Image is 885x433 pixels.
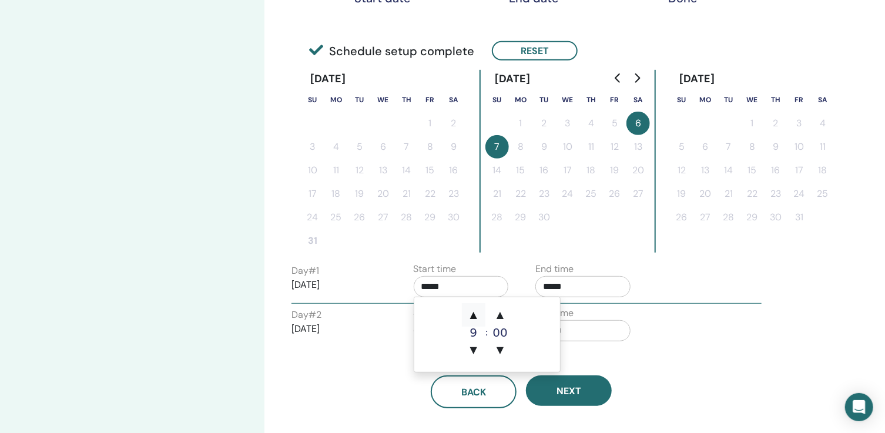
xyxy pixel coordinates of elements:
[324,206,348,229] button: 25
[485,135,509,159] button: 7
[764,159,787,182] button: 16
[418,88,442,112] th: Friday
[371,206,395,229] button: 27
[418,112,442,135] button: 1
[509,206,532,229] button: 29
[579,159,603,182] button: 18
[532,88,556,112] th: Tuesday
[301,182,324,206] button: 17
[371,182,395,206] button: 20
[670,135,693,159] button: 5
[291,308,321,322] label: Day # 2
[579,112,603,135] button: 4
[556,159,579,182] button: 17
[626,159,650,182] button: 20
[462,303,485,327] span: ▲
[532,206,556,229] button: 30
[291,278,387,292] p: [DATE]
[556,112,579,135] button: 3
[348,159,371,182] button: 12
[693,135,717,159] button: 6
[535,262,574,276] label: End time
[301,88,324,112] th: Sunday
[603,182,626,206] button: 26
[811,159,834,182] button: 18
[509,112,532,135] button: 1
[717,135,740,159] button: 7
[301,229,324,253] button: 31
[670,159,693,182] button: 12
[371,159,395,182] button: 13
[442,88,465,112] th: Saturday
[324,182,348,206] button: 18
[418,206,442,229] button: 29
[418,135,442,159] button: 8
[811,182,834,206] button: 25
[717,206,740,229] button: 28
[324,88,348,112] th: Monday
[787,88,811,112] th: Friday
[670,206,693,229] button: 26
[556,135,579,159] button: 10
[371,88,395,112] th: Wednesday
[509,135,532,159] button: 8
[693,182,717,206] button: 20
[301,206,324,229] button: 24
[488,327,512,338] div: 00
[442,182,465,206] button: 23
[291,322,387,336] p: [DATE]
[395,135,418,159] button: 7
[532,135,556,159] button: 9
[485,303,488,362] div: :
[787,182,811,206] button: 24
[485,159,509,182] button: 14
[626,112,650,135] button: 6
[371,135,395,159] button: 6
[461,386,486,398] span: Back
[717,88,740,112] th: Tuesday
[301,70,356,88] div: [DATE]
[787,112,811,135] button: 3
[395,159,418,182] button: 14
[442,159,465,182] button: 16
[488,303,512,327] span: ▲
[603,159,626,182] button: 19
[492,41,578,61] button: Reset
[740,206,764,229] button: 29
[740,135,764,159] button: 8
[309,42,474,60] span: Schedule setup complete
[670,70,725,88] div: [DATE]
[488,338,512,362] span: ▼
[509,88,532,112] th: Monday
[693,206,717,229] button: 27
[462,327,485,338] div: 9
[556,182,579,206] button: 24
[442,135,465,159] button: 9
[301,159,324,182] button: 10
[532,159,556,182] button: 16
[628,66,646,90] button: Go to next month
[532,112,556,135] button: 2
[556,88,579,112] th: Wednesday
[764,135,787,159] button: 9
[811,112,834,135] button: 4
[740,182,764,206] button: 22
[603,112,626,135] button: 5
[811,88,834,112] th: Saturday
[348,135,371,159] button: 5
[418,159,442,182] button: 15
[462,338,485,362] span: ▼
[485,206,509,229] button: 28
[764,206,787,229] button: 30
[348,88,371,112] th: Tuesday
[740,88,764,112] th: Wednesday
[395,206,418,229] button: 28
[526,375,612,406] button: Next
[845,393,873,421] div: Open Intercom Messenger
[509,182,532,206] button: 22
[348,182,371,206] button: 19
[787,159,811,182] button: 17
[414,262,457,276] label: Start time
[442,206,465,229] button: 30
[626,88,650,112] th: Saturday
